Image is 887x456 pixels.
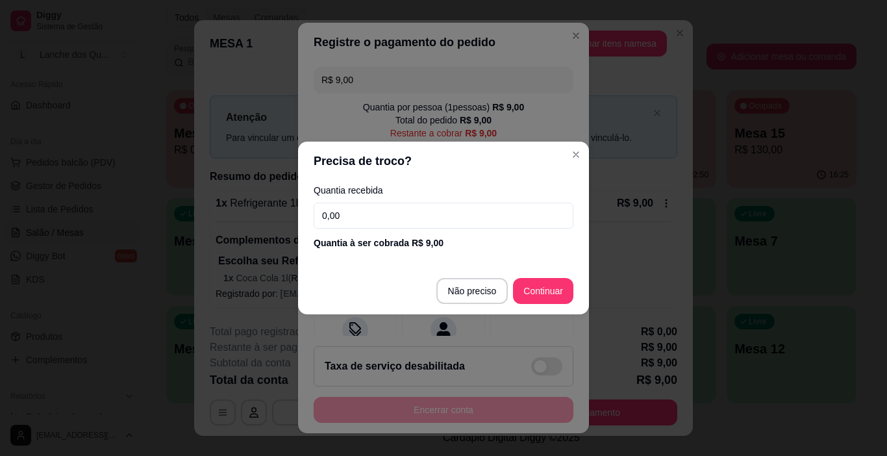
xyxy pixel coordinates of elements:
button: Continuar [513,278,573,304]
div: Quantia à ser cobrada R$ 9,00 [314,236,573,249]
header: Precisa de troco? [298,142,589,181]
button: Close [566,144,586,165]
label: Quantia recebida [314,186,573,195]
button: Não preciso [436,278,508,304]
